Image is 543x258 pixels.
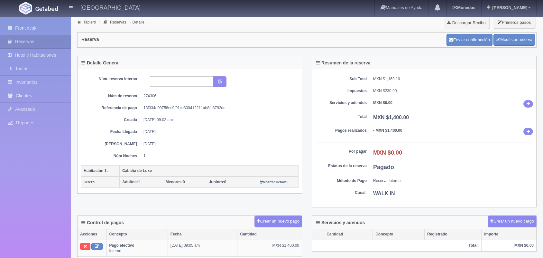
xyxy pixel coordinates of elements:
[106,240,168,257] td: Interno
[81,37,99,42] h4: Reserva
[84,168,108,173] b: Habitación 1:
[84,180,95,184] small: Cerezo
[143,153,294,159] dd: 1
[19,2,32,14] img: Getabed
[453,5,475,10] b: Monedas
[316,220,365,225] h4: Servicios y adendos
[168,240,237,257] td: [DATE] 09:05 am
[315,190,367,196] dt: Canal:
[315,178,367,184] dt: Método de Pago
[209,180,226,184] span: 0
[143,117,294,123] dd: [DATE] 09:03 am
[373,76,533,82] dd: MXN $1,169.10
[443,16,489,29] a: Descargar Recibo
[373,178,533,184] dd: Reserva Interna
[81,61,120,65] h4: Detalle General
[81,220,124,225] h4: Control de pagos
[315,100,367,106] dt: Servicios y adendos
[373,128,402,133] b: - MXN $1,400.00
[324,229,373,240] th: Cantidad
[166,180,185,184] span: 0
[373,229,425,240] th: Concepto
[86,153,137,159] dt: Núm Noches
[35,6,58,11] img: Getabed
[315,163,367,169] dt: Estatus de la reserva
[128,19,146,25] li: Detalle
[209,180,224,184] strong: Juniors:
[315,114,367,119] dt: Total
[86,93,137,99] dt: Núm de reserva
[143,141,294,147] dd: [DATE]
[122,180,140,184] span: 1
[237,240,302,257] td: MXN $1,400.00
[315,88,367,94] dt: Impuestos
[120,165,299,177] th: Cabaña de Luxe
[493,34,535,46] a: Modificar reserva
[373,164,394,170] b: Pagado
[373,115,409,120] b: MXN $1,400.00
[312,240,482,251] th: Total:
[315,128,367,133] dt: Pagos realizados
[168,229,237,240] th: Fecha
[86,76,137,82] dt: Núm. reserva interna
[446,34,492,46] button: Enviar confirmación
[109,243,134,248] b: Pago efectivo
[316,61,371,65] h4: Resumen de la reserva
[260,180,288,184] small: Mostrar Detalle
[373,191,395,196] b: WALK IN
[143,105,294,111] dd: 13f334e09758ec9f91cc800412211ab8fd3792da
[482,240,536,251] th: MXN $0.00
[86,141,137,147] dt: [PERSON_NAME]
[78,229,106,240] th: Acciones
[80,3,141,11] h4: [GEOGRAPHIC_DATA]
[106,229,168,240] th: Concepto
[491,5,527,10] span: [PERSON_NAME]
[488,215,537,227] button: Crear un nuevo cargo
[373,100,392,105] b: MXN $0.00
[122,180,138,184] strong: Adultos:
[86,117,137,123] dt: Creada
[83,20,96,24] a: Tablero
[260,180,288,184] a: Mostrar Detalle
[493,16,536,29] button: Primeros pasos
[143,93,294,99] dd: 274306
[166,180,183,184] strong: Menores:
[425,229,482,240] th: Registrado
[110,20,126,24] a: Reservas
[482,229,536,240] th: Importe
[143,129,294,135] dd: [DATE]
[254,215,302,227] button: Crear un nuevo pago
[373,88,533,94] dd: MXN $230.90
[86,129,137,135] dt: Fecha Llegada
[86,105,137,111] dt: Referencia de pago
[315,149,367,154] dt: Por pagar
[373,149,402,156] b: MXN $0.00
[315,76,367,82] dt: Sub Total
[237,229,302,240] th: Cantidad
